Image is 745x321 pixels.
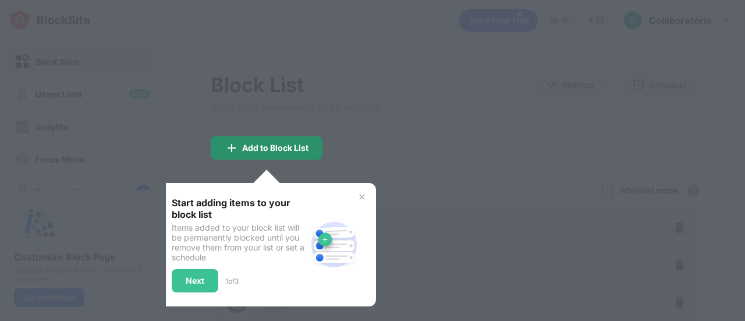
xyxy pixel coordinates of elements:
[242,143,308,153] div: Add to Block List
[172,197,306,220] div: Start adding items to your block list
[186,276,204,285] div: Next
[172,223,306,262] div: Items added to your block list will be permanently blocked until you remove them from your list o...
[225,277,239,285] div: 1 of 3
[357,192,367,202] img: x-button.svg
[306,217,362,273] img: block-site.svg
